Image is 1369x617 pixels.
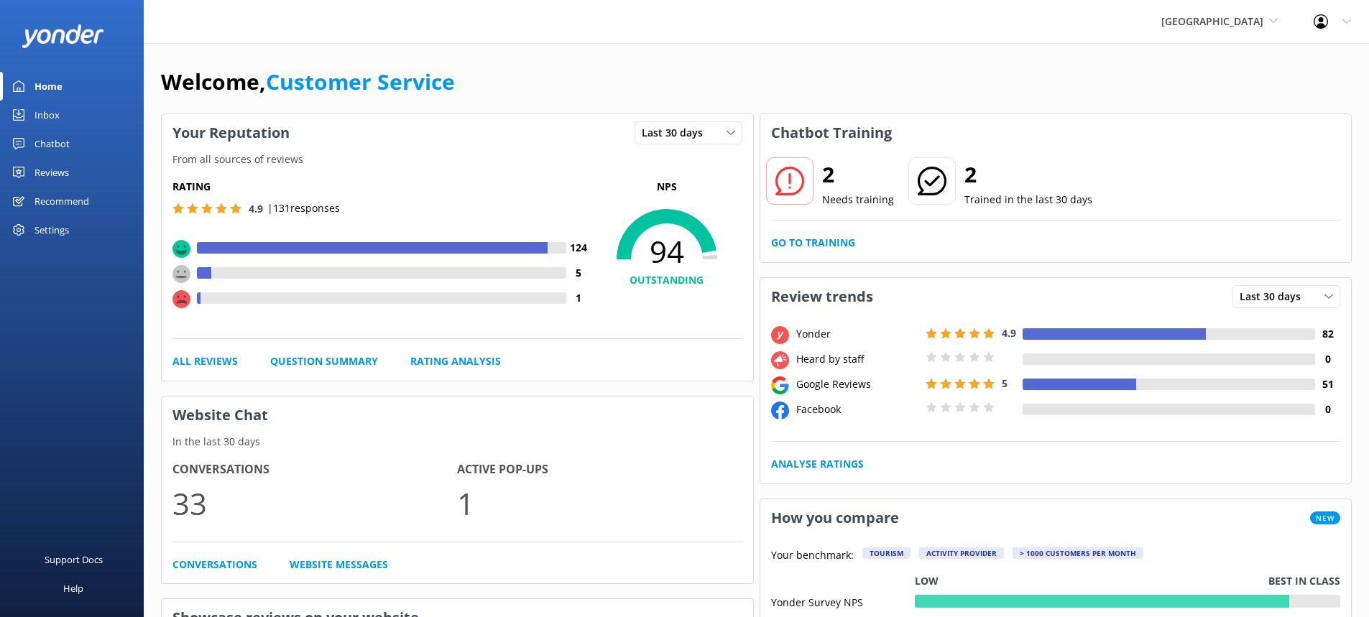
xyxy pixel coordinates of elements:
[34,187,89,215] div: Recommend
[591,272,742,288] h4: OUTSTANDING
[172,479,457,527] p: 33
[162,434,753,450] p: In the last 30 days
[34,129,70,158] div: Chatbot
[771,235,855,251] a: Go to Training
[162,114,300,152] h3: Your Reputation
[22,24,104,48] img: yonder-white-logo.png
[290,557,388,572] a: Website Messages
[964,157,1092,192] h2: 2
[1240,289,1309,305] span: Last 30 days
[267,200,340,216] p: | 131 responses
[172,179,591,195] h5: Rating
[1315,376,1340,392] h4: 51
[1161,14,1263,28] span: [GEOGRAPHIC_DATA]
[270,353,378,369] a: Question Summary
[771,547,854,565] p: Your benchmark:
[771,595,915,608] div: Yonder Survey NPS
[822,157,894,192] h2: 2
[566,240,591,256] h4: 124
[760,114,903,152] h3: Chatbot Training
[771,456,864,472] a: Analyse Ratings
[591,179,742,195] p: NPS
[34,101,60,129] div: Inbox
[34,158,69,187] div: Reviews
[566,265,591,281] h4: 5
[457,460,742,479] h4: Active Pop-ups
[34,72,63,101] div: Home
[793,326,922,342] div: Yonder
[793,402,922,417] div: Facebook
[1002,376,1008,390] span: 5
[1310,511,1340,524] span: New
[457,479,742,527] p: 1
[1315,351,1340,367] h4: 0
[1315,326,1340,342] h4: 82
[862,547,911,559] div: Tourism
[915,573,939,589] p: Low
[172,353,238,369] a: All Reviews
[162,396,753,434] h3: Website Chat
[642,125,711,141] span: Last 30 days
[760,278,884,315] h3: Review trends
[822,192,894,208] p: Needs training
[34,215,69,244] div: Settings
[591,233,742,269] span: 94
[63,574,83,603] div: Help
[410,353,501,369] a: Rating Analysis
[172,557,257,572] a: Conversations
[793,351,922,367] div: Heard by staff
[266,67,455,96] a: Customer Service
[45,545,103,574] div: Support Docs
[793,376,922,392] div: Google Reviews
[249,202,263,215] span: 4.9
[162,152,753,167] p: From all sources of reviews
[1013,547,1143,559] div: > 1000 customers per month
[964,192,1092,208] p: Trained in the last 30 days
[1002,326,1016,340] span: 4.9
[1268,573,1340,589] p: Best in class
[919,547,1004,559] div: Activity Provider
[760,499,910,537] h3: How you compare
[161,65,455,99] h1: Welcome,
[1315,402,1340,417] h4: 0
[172,460,457,479] h4: Conversations
[566,290,591,306] h4: 1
